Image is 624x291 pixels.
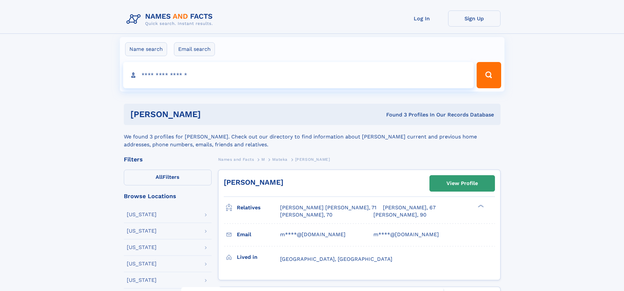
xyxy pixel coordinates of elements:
div: ❯ [476,204,484,208]
a: [PERSON_NAME] [PERSON_NAME], 71 [280,204,376,211]
label: Email search [174,42,215,56]
a: View Profile [430,176,495,191]
h1: [PERSON_NAME] [130,110,293,118]
div: [US_STATE] [127,278,157,283]
a: [PERSON_NAME] [224,178,283,186]
span: [GEOGRAPHIC_DATA], [GEOGRAPHIC_DATA] [280,256,392,262]
a: Mateka [272,155,288,163]
a: [PERSON_NAME], 67 [383,204,436,211]
img: Logo Names and Facts [124,10,218,28]
div: [US_STATE] [127,212,157,217]
div: [US_STATE] [127,228,157,234]
span: All [156,174,162,180]
div: We found 3 profiles for [PERSON_NAME]. Check out our directory to find information about [PERSON_... [124,125,501,149]
h3: Relatives [237,202,280,213]
input: search input [123,62,474,88]
a: [PERSON_NAME], 90 [373,211,426,218]
span: M [261,157,265,162]
a: [PERSON_NAME], 70 [280,211,332,218]
span: Mateka [272,157,288,162]
a: Sign Up [448,10,501,27]
label: Name search [125,42,167,56]
div: Filters [124,156,212,162]
h3: Lived in [237,252,280,263]
h3: Email [237,229,280,240]
label: Filters [124,170,212,185]
button: Search Button [477,62,501,88]
div: [US_STATE] [127,245,157,250]
div: View Profile [446,176,478,191]
a: Log In [396,10,448,27]
span: [PERSON_NAME] [295,157,330,162]
div: Found 3 Profiles In Our Records Database [293,111,494,118]
div: Browse Locations [124,193,212,199]
a: M [261,155,265,163]
div: [US_STATE] [127,261,157,266]
a: Names and Facts [218,155,254,163]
